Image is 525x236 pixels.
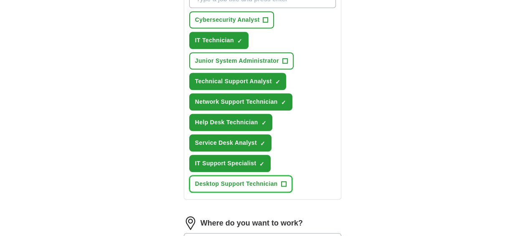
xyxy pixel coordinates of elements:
button: Service Desk Analyst✓ [189,134,271,151]
span: IT Technician [195,36,234,45]
button: IT Technician✓ [189,32,249,49]
button: Desktop Support Technician [189,175,292,192]
button: Junior System Administrator [189,52,294,69]
span: ✓ [260,140,265,147]
span: ✓ [237,38,242,44]
button: Network Support Technician✓ [189,93,292,110]
span: Cybersecurity Analyst [195,15,260,24]
span: ✓ [281,99,286,106]
span: IT Support Specialist [195,159,256,168]
span: Service Desk Analyst [195,139,257,147]
span: Help Desk Technician [195,118,258,127]
button: IT Support Specialist✓ [189,155,271,172]
button: Help Desk Technician✓ [189,114,273,131]
span: Desktop Support Technician [195,180,278,188]
span: ✓ [261,120,266,126]
button: Technical Support Analyst✓ [189,73,287,90]
span: Technical Support Analyst [195,77,272,86]
span: Junior System Administrator [195,56,279,65]
img: location.png [184,216,197,230]
span: ✓ [275,79,280,85]
button: Cybersecurity Analyst [189,11,274,28]
span: Network Support Technician [195,97,278,106]
label: Where do you want to work? [200,218,303,229]
span: ✓ [259,161,264,167]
